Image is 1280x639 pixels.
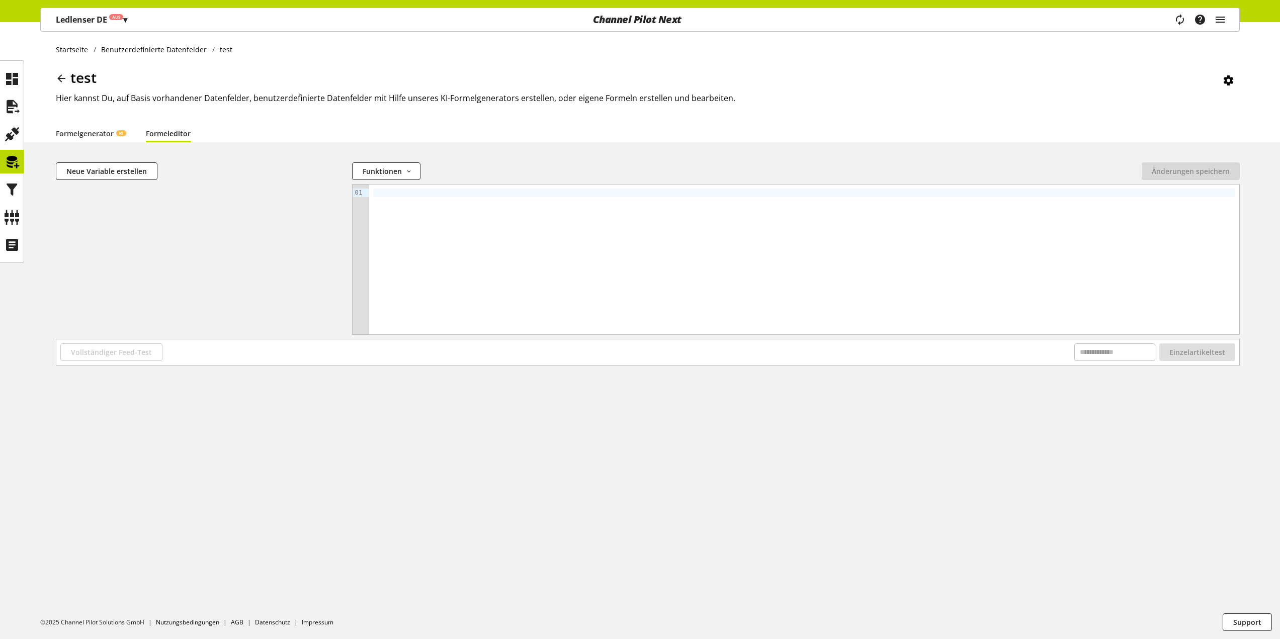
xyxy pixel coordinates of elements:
a: AGB [231,618,243,626]
a: Nutzungsbedingungen [156,618,219,626]
span: Änderungen speichern [1152,166,1230,176]
button: Neue Variable erstellen [56,162,157,180]
span: Support [1233,617,1261,627]
span: Funktionen [363,166,402,176]
span: Einzelartikeltest [1169,347,1225,357]
button: Änderungen speichern [1142,162,1240,180]
a: Impressum [302,618,333,626]
button: Einzelartikeltest [1159,343,1235,361]
nav: main navigation [40,8,1240,32]
div: 01 [353,189,364,197]
span: Vollständiger Feed-Test [71,347,152,357]
a: Datenschutz [255,618,290,626]
li: ©2025 Channel Pilot Solutions GmbH [40,618,156,627]
span: Neue Variable erstellen [66,166,147,176]
h2: Hier kannst Du, auf Basis vorhandener Datenfelder, benutzerdefinierte Datenfelder mit Hilfe unser... [56,92,1240,104]
button: Vollständiger Feed-Test [60,343,162,361]
button: Funktionen [352,162,420,180]
button: Support [1223,613,1272,631]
